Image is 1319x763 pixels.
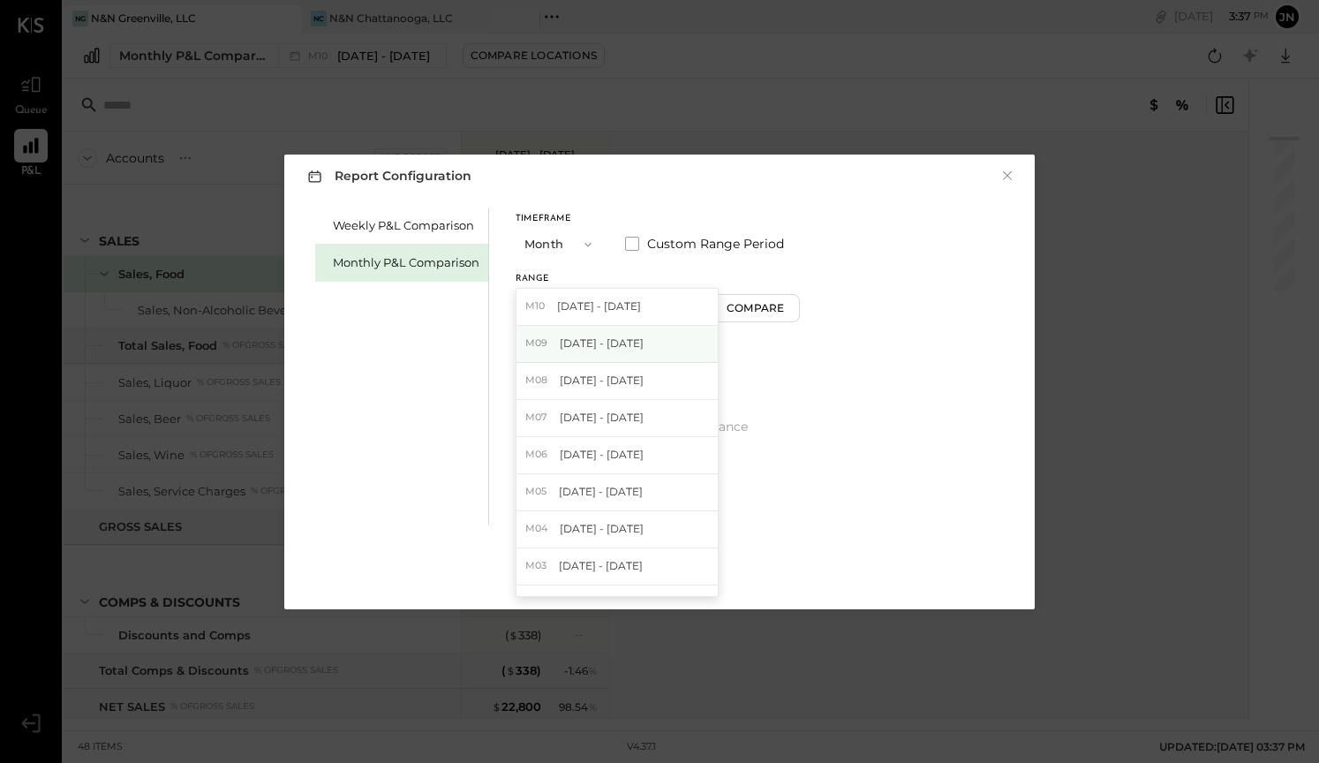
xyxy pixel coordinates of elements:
[304,165,471,187] h3: Report Configuration
[999,167,1015,185] button: ×
[712,294,800,322] button: Compare
[525,411,553,425] span: M07
[516,215,604,223] div: Timeframe
[557,298,641,314] span: [DATE] - [DATE]
[525,522,553,536] span: M04
[525,559,552,573] span: M03
[559,484,643,499] span: [DATE] - [DATE]
[560,373,644,388] span: [DATE] - [DATE]
[525,448,553,462] span: M06
[560,447,644,462] span: [DATE] - [DATE]
[516,275,699,283] div: Range
[525,336,553,351] span: M09
[560,410,644,425] span: [DATE] - [DATE]
[559,558,643,573] span: [DATE] - [DATE]
[647,235,784,253] span: Custom Range Period
[727,300,784,315] div: Compare
[525,485,552,499] span: M05
[333,254,479,271] div: Monthly P&L Comparison
[560,336,644,351] span: [DATE] - [DATE]
[559,595,643,610] span: [DATE] - [DATE]
[333,217,479,234] div: Weekly P&L Comparison
[516,228,604,261] button: Month
[560,521,644,536] span: [DATE] - [DATE]
[525,374,553,388] span: M08
[525,299,550,314] span: M10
